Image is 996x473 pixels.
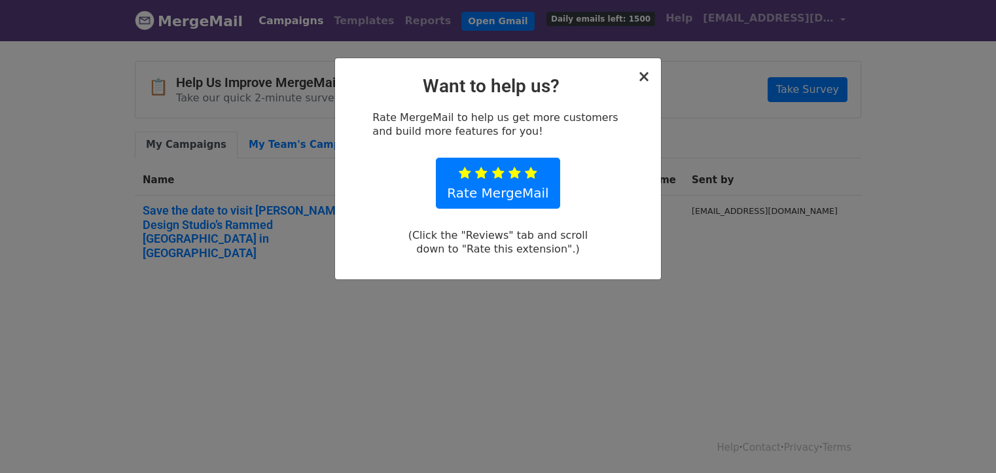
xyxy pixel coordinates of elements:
[346,75,650,97] h2: Want to help us?
[637,67,650,86] span: ×
[400,228,597,256] p: (Click the "Reviews" tab and scroll down to "Rate this extension".)
[436,158,560,209] a: Rate MergeMail
[372,111,623,138] p: Rate MergeMail to help us get more customers and build more features for you!
[637,69,650,84] button: Close
[931,410,996,473] iframe: Chat Widget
